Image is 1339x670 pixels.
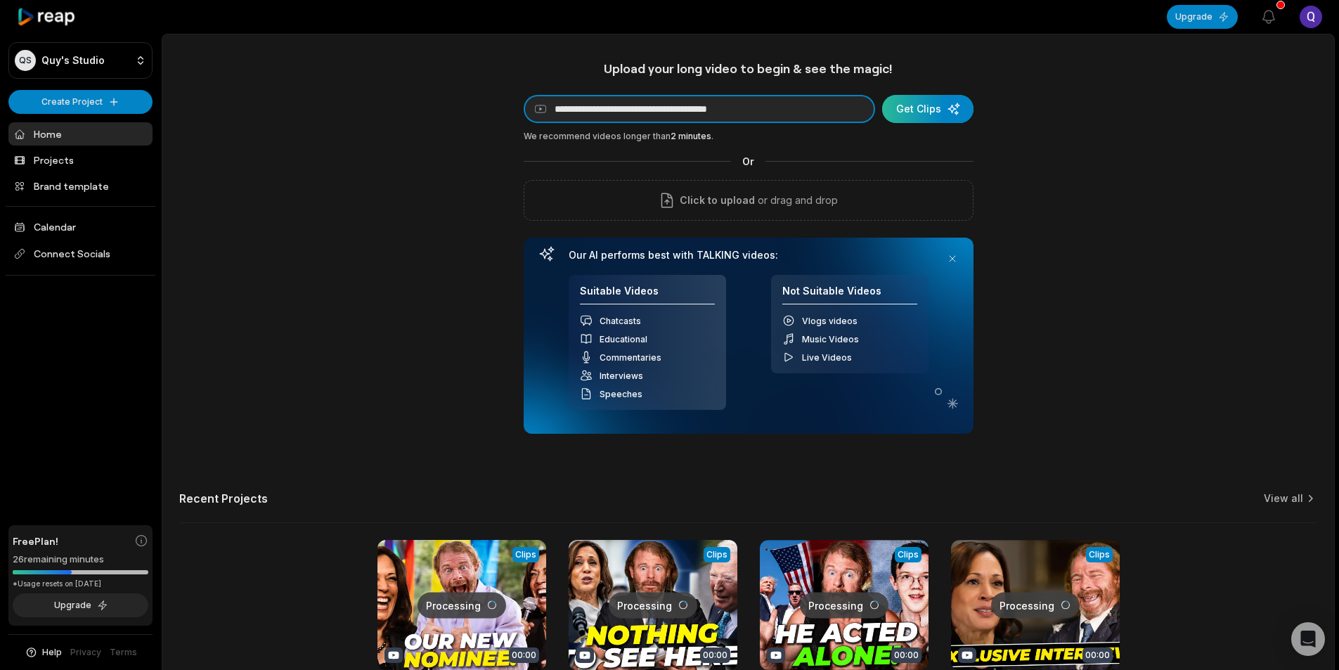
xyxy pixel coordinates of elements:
[680,192,755,209] span: Click to upload
[8,215,153,238] a: Calendar
[580,285,715,305] h4: Suitable Videos
[13,593,148,617] button: Upgrade
[600,316,641,326] span: Chatcasts
[70,646,101,659] a: Privacy
[179,491,268,505] h2: Recent Projects
[524,60,973,77] h1: Upload your long video to begin & see the magic!
[25,646,62,659] button: Help
[8,122,153,146] a: Home
[802,334,859,344] span: Music Videos
[13,534,58,548] span: Free Plan!
[110,646,137,659] a: Terms
[13,579,148,589] div: *Usage resets on [DATE]
[15,50,36,71] div: QS
[882,95,973,123] button: Get Clips
[600,352,661,363] span: Commentaries
[42,646,62,659] span: Help
[569,249,929,262] h3: Our AI performs best with TALKING videos:
[600,389,642,399] span: Speeches
[8,90,153,114] button: Create Project
[600,371,643,381] span: Interviews
[1264,491,1303,505] a: View all
[524,130,973,143] div: We recommend videos longer than .
[1167,5,1238,29] button: Upgrade
[802,316,858,326] span: Vlogs videos
[755,192,838,209] p: or drag and drop
[8,241,153,266] span: Connect Socials
[1291,622,1325,656] div: Open Intercom Messenger
[671,131,711,141] span: 2 minutes
[8,148,153,172] a: Projects
[13,553,148,567] div: 26 remaining minutes
[782,285,917,305] h4: Not Suitable Videos
[8,174,153,198] a: Brand template
[802,352,852,363] span: Live Videos
[600,334,647,344] span: Educational
[41,54,105,67] p: Quy's Studio
[731,154,765,169] span: Or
